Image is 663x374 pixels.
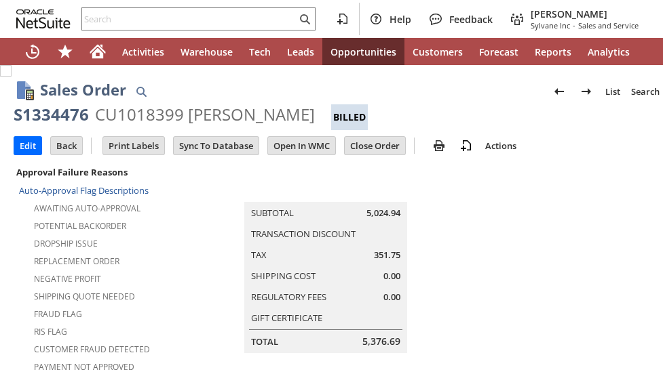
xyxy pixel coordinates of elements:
a: Gift Certificate [251,312,322,324]
a: Opportunities [322,38,404,65]
input: Close Order [345,137,405,154]
a: Recent Records [16,38,49,65]
svg: logo [16,9,71,28]
a: Negative Profit [34,273,101,285]
a: Awaiting Auto-Approval [34,203,140,214]
caption: Summary [244,180,407,202]
a: Dropship Issue [34,238,98,249]
span: Customers [413,45,463,58]
img: Quick Find [133,83,149,100]
span: Feedback [449,13,493,26]
h1: Sales Order [40,79,126,101]
svg: Search [297,11,313,27]
div: Billed [331,104,368,130]
a: Reports [527,38,580,65]
a: Regulatory Fees [251,291,326,303]
span: Sylvane Inc [531,20,570,30]
span: 0.00 [383,291,400,304]
div: S1334476 [14,104,89,125]
a: Forecast [471,38,527,65]
span: [PERSON_NAME] [531,7,639,20]
a: Warehouse [172,38,241,65]
a: Total [251,335,278,348]
a: Leads [279,38,322,65]
span: Forecast [479,45,518,58]
input: Search [82,11,297,27]
span: Activities [122,45,164,58]
a: Potential Backorder [34,220,126,232]
a: Shipping Quote Needed [34,291,135,302]
div: Approval Failure Reasons [14,163,160,181]
a: Replacement Order [34,255,119,267]
span: 5,376.69 [362,335,400,348]
a: Tax [251,249,267,261]
span: Warehouse [181,45,233,58]
div: CU1018399 [PERSON_NAME] [95,104,315,125]
a: List [600,81,626,102]
span: Analytics [588,45,630,58]
a: Shipping Cost [251,270,316,282]
input: Sync To Database [174,137,259,154]
input: Open In WMC [268,137,335,154]
span: Help [390,13,411,26]
a: Auto-Approval Flag Descriptions [19,184,149,196]
svg: Home [90,43,106,60]
span: - [573,20,575,30]
span: 5,024.94 [366,207,400,220]
input: Back [51,137,82,154]
a: RIS flag [34,326,67,337]
input: Edit [14,137,41,154]
a: Activities [114,38,172,65]
img: print.svg [431,138,447,154]
span: Reports [535,45,571,58]
a: Transaction Discount [251,228,356,240]
img: Previous [551,83,567,100]
span: Tech [249,45,271,58]
span: Sales and Service [578,20,639,30]
a: Tech [241,38,279,65]
input: Print Labels [103,137,164,154]
img: add-record.svg [458,138,474,154]
svg: Shortcuts [57,43,73,60]
span: Opportunities [330,45,396,58]
span: 351.75 [374,249,400,262]
svg: Recent Records [24,43,41,60]
div: Shortcuts [49,38,81,65]
a: Subtotal [251,207,294,219]
span: Leads [287,45,314,58]
a: Customers [404,38,471,65]
span: 0.00 [383,270,400,283]
a: Actions [480,140,522,152]
a: Payment not approved [34,361,134,373]
a: Fraud Flag [34,308,82,320]
a: Analytics [580,38,638,65]
img: Next [578,83,594,100]
a: Home [81,38,114,65]
a: Customer Fraud Detected [34,344,150,355]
